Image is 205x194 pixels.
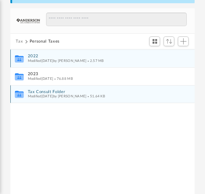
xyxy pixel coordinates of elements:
[27,72,168,77] button: 2023
[46,13,187,26] input: Search files and folders
[27,59,86,63] span: Modified [DATE] by [PERSON_NAME]
[27,54,168,59] button: 2022
[16,38,23,45] button: Tax
[27,94,86,98] span: Modified [DATE] by [PERSON_NAME]
[27,77,53,81] span: Modified [DATE]
[149,37,160,47] button: Switch to Grid View
[27,89,168,94] button: Tax Consult Folder
[53,77,73,81] span: 76.88 MB
[30,38,60,45] button: Personal Taxes
[86,59,104,63] span: 2.57 MB
[86,94,105,98] span: 51.64 KB
[178,37,189,47] button: Add
[164,37,174,46] button: Sort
